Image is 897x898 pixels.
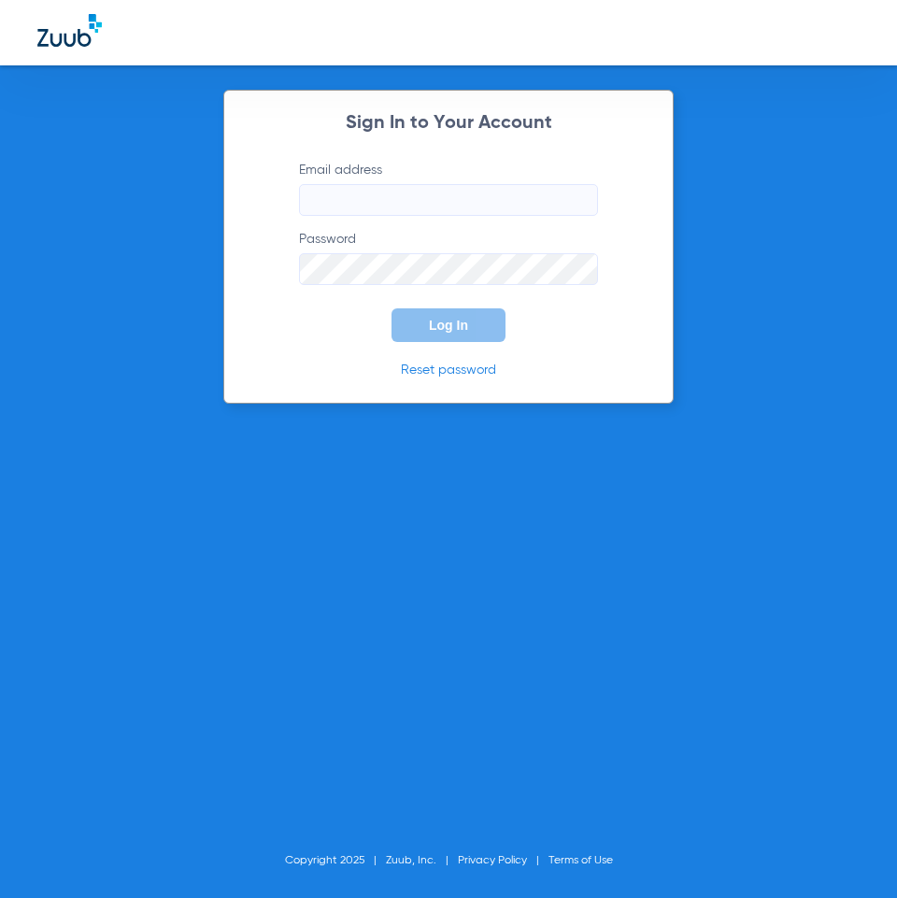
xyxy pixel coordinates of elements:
[37,14,102,47] img: Zuub Logo
[401,363,496,377] a: Reset password
[299,161,598,216] label: Email address
[271,114,626,133] h2: Sign In to Your Account
[299,230,598,285] label: Password
[386,851,458,870] li: Zuub, Inc.
[299,253,598,285] input: Password
[285,851,386,870] li: Copyright 2025
[548,855,613,866] a: Terms of Use
[299,184,598,216] input: Email address
[429,318,468,333] span: Log In
[392,308,505,342] button: Log In
[458,855,527,866] a: Privacy Policy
